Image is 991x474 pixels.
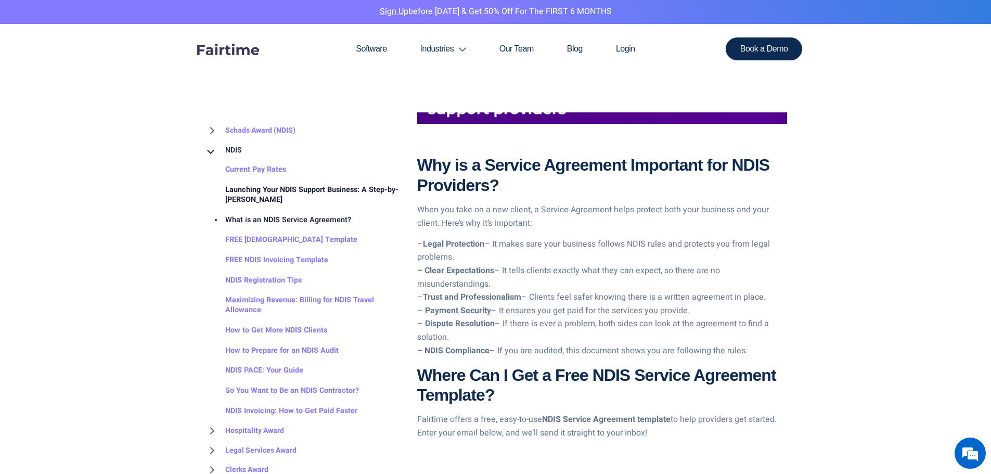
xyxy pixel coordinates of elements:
[171,5,196,30] div: Minimize live chat window
[204,290,402,320] a: Maximizing Revenue: Billing for NDIS Travel Allowance
[204,270,302,290] a: NDIS Registration Tips
[380,5,408,18] a: Sign Up
[483,24,550,74] a: Our Team
[423,291,521,303] b: Trust and Professionalism
[726,37,803,60] a: Book a Demo
[417,344,490,357] b: – NDIS Compliance
[417,264,494,277] b: – Clear Expectations
[599,24,652,74] a: Login
[417,238,787,357] p: – – It makes sure your business follows NDIS rules and protects you from legal problems. – It tel...
[542,413,671,426] b: NDIS Service Agreement template
[204,401,357,421] a: NDIS Invoicing: How to Get Paid Faster
[417,203,787,230] p: When you take on a new client, a Service Agreement helps protect both your business and your clie...
[204,361,303,381] a: NDIS PACE: Your Guide
[550,24,599,74] a: Blog
[204,160,286,180] a: Current Pay Rates
[204,140,242,160] a: NDIS
[404,24,483,74] a: Industries
[8,5,983,19] p: before [DATE] & Get 50% Off for the FIRST 6 MONTHS
[417,366,776,404] b: Where Can I Get a Free NDIS Service Agreement Template?
[60,131,144,236] span: We're online!
[425,304,491,317] b: Payment Security
[339,24,403,74] a: Software
[204,180,402,210] a: Launching Your NDIS Support Business: A Step-by-[PERSON_NAME]
[425,317,495,330] b: Dispute Resolution
[417,413,787,440] p: Fairtime offers a free, easy-to-use to help providers get started. Enter your email below, and we...
[204,381,359,401] a: So You Want to Be an NDIS Contractor?
[417,156,770,194] b: Why is a Service Agreement Important for NDIS Providers?
[204,340,339,361] a: How to Prepare for an NDIS Audit
[204,210,351,230] a: What is an NDIS Service Agreement?
[204,421,284,441] a: Hospitality Award
[204,441,297,460] a: Legal Services Award
[5,284,198,321] textarea: Type your message and hit 'Enter'
[740,45,788,53] span: Book a Demo
[423,238,484,250] b: Legal Protection
[204,250,328,271] a: FREE NDIS Invoicing Template
[204,121,295,140] a: Schads Award (NDIS)
[54,58,175,72] div: Chat with us now
[204,320,327,340] a: How to Get More NDIS Clients
[204,230,357,250] a: FREE [DEMOGRAPHIC_DATA] Template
